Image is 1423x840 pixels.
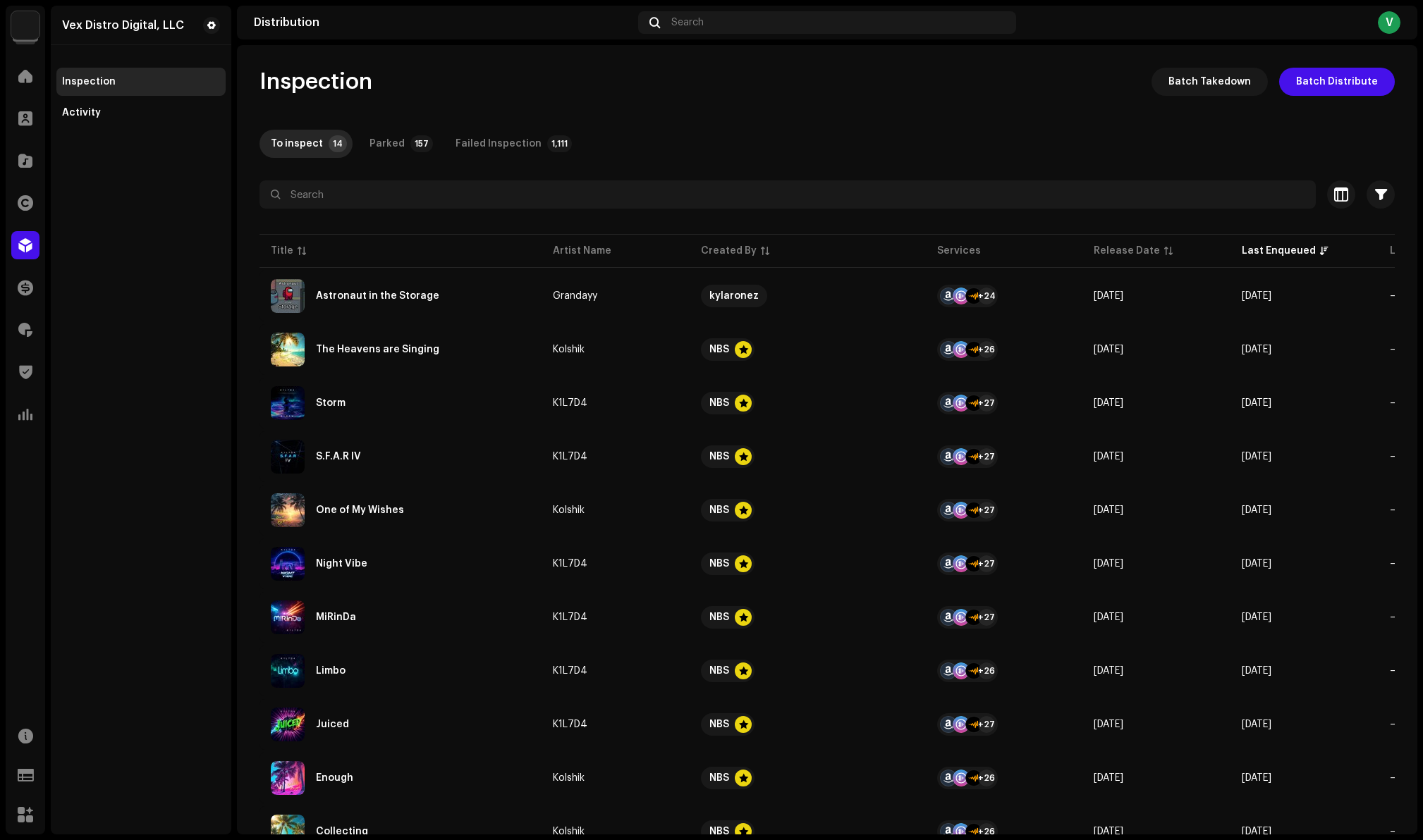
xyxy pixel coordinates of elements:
[1242,398,1271,408] span: Oct 9, 2025
[56,99,226,127] re-m-nav-item: Activity
[316,666,346,676] div: Limbo
[1094,398,1123,408] span: Oct 9, 2025
[701,392,915,414] span: NBS
[701,552,915,575] span: NBS
[978,716,995,733] div: +27
[1242,291,1271,301] span: Oct 9, 2025
[709,338,729,361] div: NBS
[553,398,678,408] span: K1L7D4
[316,559,367,569] div: Night Vibe
[978,609,995,626] div: +27
[1390,291,1399,301] span: —
[271,761,305,795] img: 38a45413-2ffe-4149-868a-176dfe5cc835
[1242,666,1271,676] span: Oct 9, 2025
[62,76,116,87] div: Inspection
[1390,505,1399,515] span: —
[1390,827,1399,836] span: —
[709,713,729,736] div: NBS
[553,291,597,301] div: Grandayy
[1390,452,1399,462] span: —
[701,660,915,682] span: NBS
[1242,719,1271,729] span: Oct 9, 2025
[553,719,587,729] div: K1L7D4
[329,135,347,152] p-badge: 14
[978,502,995,519] div: +27
[271,130,323,158] div: To inspect
[553,505,678,515] span: Kolshik
[370,130,405,158] div: Parked
[316,773,353,783] div: Enough
[259,180,1316,209] input: Search
[553,666,678,676] span: K1L7D4
[271,600,305,634] img: f09443dc-a103-4873-b51a-db7d80283dfd
[553,345,585,354] div: Kolshik
[316,452,361,462] div: S.F.A.R IV
[271,386,305,420] img: f54e66a7-785a-45d1-81e5-cbce095f68ce
[410,135,433,152] p-badge: 157
[553,505,585,515] div: Kolshik
[1168,68,1251,96] span: Batch Takedown
[1242,559,1271,569] span: Oct 9, 2025
[316,398,346,408] div: Storm
[709,660,729,682] div: NBS
[1390,398,1399,408] span: —
[1279,68,1395,96] button: Batch Distribute
[553,666,587,676] div: K1L7D4
[271,440,305,474] img: 1876eb94-3661-4549-8fd9-89e5417634e1
[547,135,572,152] p-badge: 1,111
[11,11,39,39] img: 4f352ab7-c6b2-4ec4-b97a-09ea22bd155f
[1094,291,1123,301] span: Jan 6, 2021
[709,285,759,307] div: kylaronez
[978,823,995,840] div: +26
[709,445,729,468] div: NBS
[701,244,757,258] div: Created By
[709,552,729,575] div: NBS
[271,708,305,741] img: 33f66de2-a979-45da-9de3-524a6d13faff
[701,606,915,629] span: NBS
[271,654,305,688] img: decd6ed3-86e4-4e12-aabb-86e4f4a6ca22
[1242,612,1271,622] span: Oct 9, 2025
[316,612,356,622] div: MiRinDa
[1242,505,1271,515] span: Oct 9, 2025
[1242,827,1271,836] span: Oct 9, 2025
[56,68,226,96] re-m-nav-item: Inspection
[1390,559,1399,569] span: —
[701,338,915,361] span: NBS
[316,345,439,354] div: The Heavens are Singing
[553,559,678,569] span: K1L7D4
[701,499,915,521] span: NBS
[62,107,101,118] div: Activity
[553,827,585,836] div: Kolshik
[271,279,305,313] img: 9a21b00f-1843-4aea-bce5-ff5848651f16
[553,612,587,622] div: K1L7D4
[1390,612,1399,622] span: —
[701,285,915,307] span: kylaronez
[553,345,678,354] span: Kolshik
[978,555,995,572] div: +27
[316,719,349,729] div: Juiced
[553,827,678,836] span: Kolshik
[701,445,915,468] span: NBS
[1296,68,1378,96] span: Batch Distribute
[271,244,293,258] div: Title
[1390,666,1399,676] span: —
[553,773,585,783] div: Kolshik
[254,17,633,28] div: Distribution
[316,505,404,515] div: One of My Wishes
[316,827,368,836] div: Collecting
[978,770,995,786] div: +26
[978,662,995,679] div: +26
[1094,345,1123,354] span: Oct 9, 2025
[671,17,704,28] span: Search
[553,452,678,462] span: K1L7D4
[978,395,995,412] div: +27
[553,612,678,622] span: K1L7D4
[1094,559,1123,569] span: Oct 9, 2025
[1242,452,1271,462] span: Oct 9, 2025
[456,130,542,158] div: Failed Inspection
[1242,244,1316,258] div: Last Enqueued
[1390,345,1399,354] span: —
[1094,773,1123,783] span: Oct 9, 2025
[553,452,587,462] div: K1L7D4
[1390,773,1399,783] span: —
